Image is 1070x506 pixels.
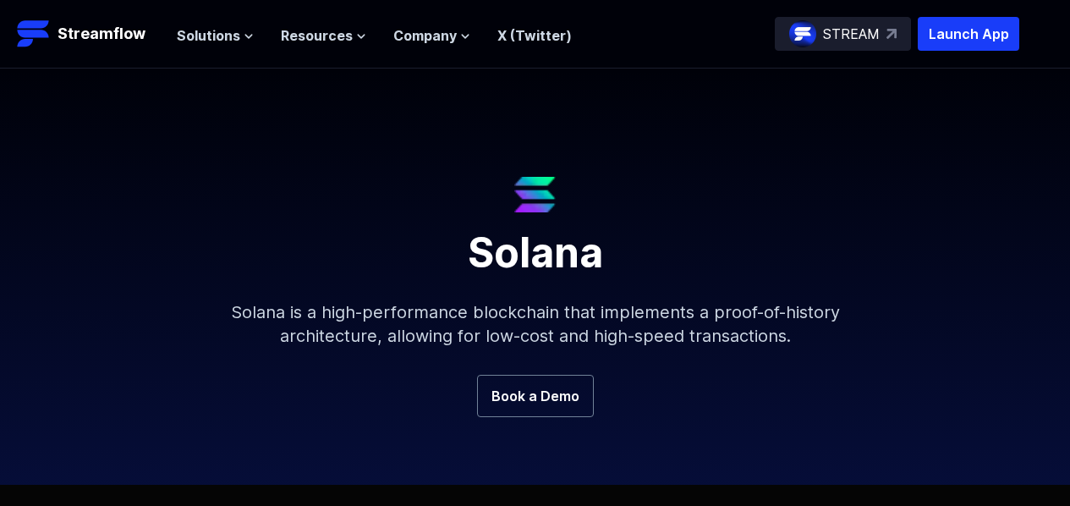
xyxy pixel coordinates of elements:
[823,24,880,44] p: STREAM
[129,212,941,273] h1: Solana
[497,27,572,44] a: X (Twitter)
[886,29,897,39] img: top-right-arrow.svg
[177,25,240,46] span: Solutions
[177,25,254,46] button: Solutions
[789,20,816,47] img: streamflow-logo-circle.png
[281,25,353,46] span: Resources
[514,177,556,212] img: Solana
[17,17,160,51] a: Streamflow
[281,25,366,46] button: Resources
[17,17,51,51] img: Streamflow Logo
[477,375,594,417] a: Book a Demo
[172,273,899,375] p: Solana is a high-performance blockchain that implements a proof-of-history architecture, allowing...
[58,22,145,46] p: Streamflow
[775,17,911,51] a: STREAM
[918,17,1019,51] button: Launch App
[393,25,470,46] button: Company
[393,25,457,46] span: Company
